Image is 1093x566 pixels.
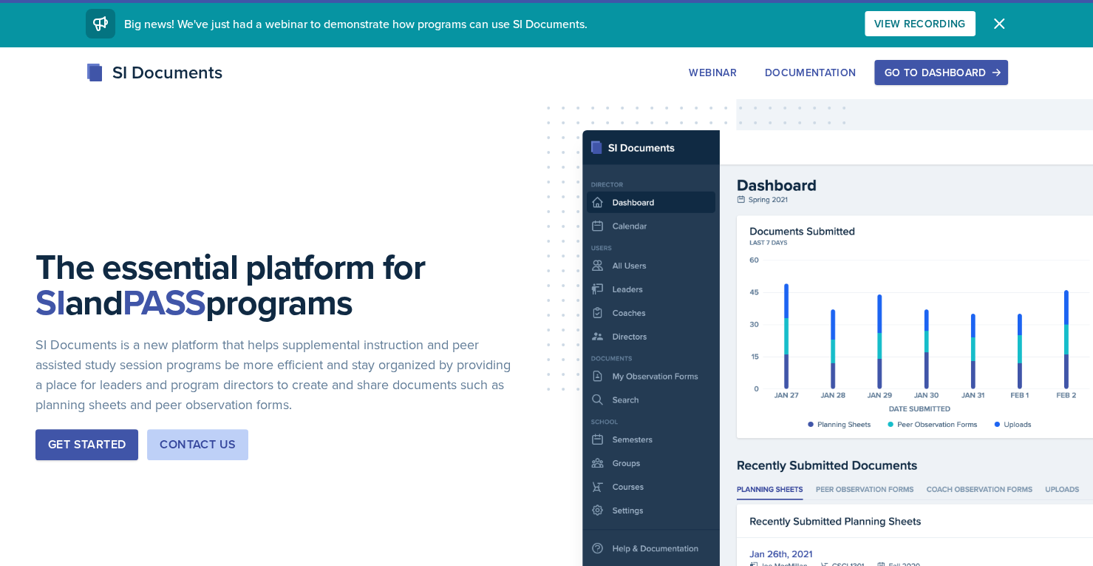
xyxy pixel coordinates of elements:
div: Webinar [689,67,736,78]
button: Webinar [679,60,746,85]
div: View Recording [874,18,966,30]
div: Documentation [765,67,857,78]
button: Contact Us [147,429,248,460]
div: Get Started [48,436,126,454]
button: Get Started [35,429,138,460]
span: Big news! We've just had a webinar to demonstrate how programs can use SI Documents. [124,16,588,32]
button: View Recording [865,11,975,36]
button: Documentation [755,60,866,85]
div: Contact Us [160,436,236,454]
div: SI Documents [86,59,222,86]
div: Go to Dashboard [884,67,998,78]
button: Go to Dashboard [874,60,1007,85]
